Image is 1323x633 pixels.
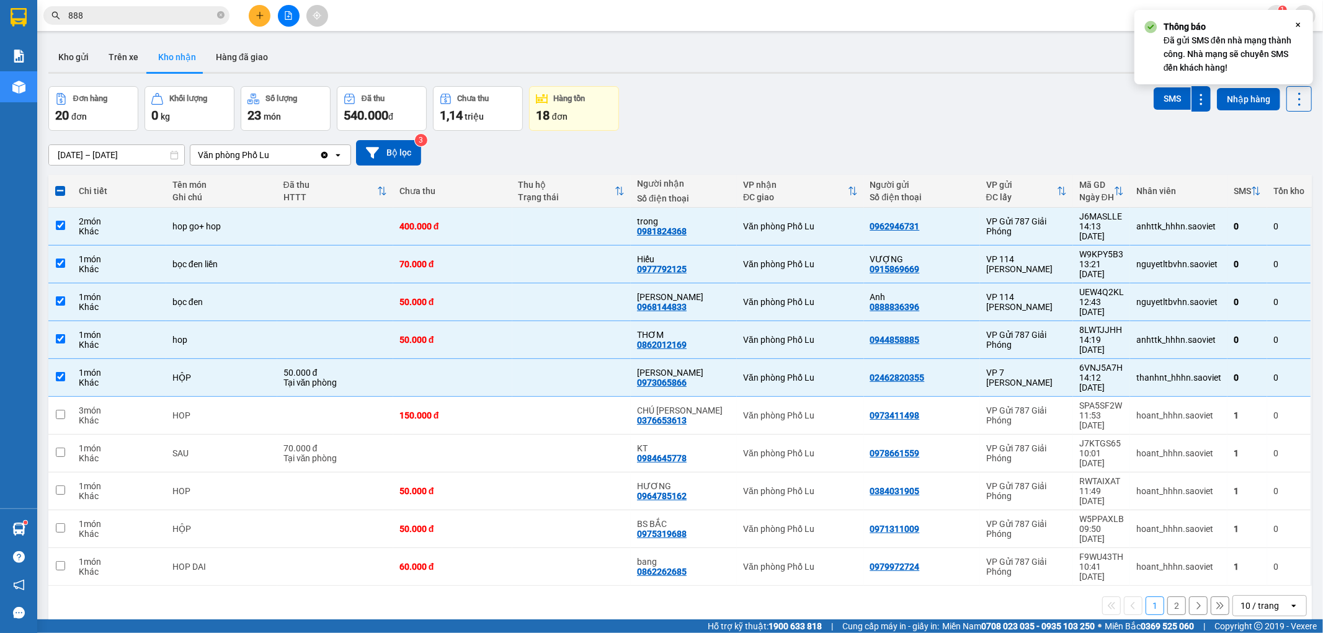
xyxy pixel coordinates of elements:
div: Khác [79,453,160,463]
span: đ [388,112,393,122]
div: VP 114 [PERSON_NAME] [986,292,1067,312]
div: CHÚ DƯƠNG CƯỜNG [637,405,731,415]
div: Văn phòng Phố Lu [743,221,857,231]
sup: 3 [415,134,427,146]
div: VP Gửi 787 Giải Phóng [986,443,1067,463]
div: 0 [1273,335,1304,345]
button: caret-down [1294,5,1316,27]
div: 1 [1234,448,1261,458]
svg: Close [1293,20,1303,30]
div: hoant_hhhn.saoviet [1136,448,1221,458]
div: VP 114 [PERSON_NAME] [986,254,1067,274]
div: Khác [79,340,160,350]
div: 70.000 đ [283,443,387,453]
div: Văn phòng Phố Lu [743,297,857,307]
div: 0 [1273,221,1304,231]
img: logo-vxr [11,8,27,27]
div: Tồn kho [1273,186,1304,196]
span: 23 [247,108,261,123]
strong: 0369 525 060 [1141,621,1194,631]
div: 12:43 [DATE] [1079,297,1124,317]
div: bang [637,557,731,567]
div: 10 / trang [1241,600,1279,612]
div: 0384031905 [870,486,920,496]
span: close-circle [217,11,225,19]
div: Văn phòng Phố Lu [743,448,857,458]
th: Toggle SortBy [980,175,1073,208]
div: Hiếu [637,254,731,264]
div: F9WU43TH [1079,552,1124,562]
th: Toggle SortBy [277,175,393,208]
div: HỘP [172,373,271,383]
span: | [1203,619,1205,633]
div: 1 món [79,330,160,340]
div: anhttk_hhhn.saoviet [1136,335,1221,345]
div: THƠM [637,330,731,340]
span: notification [13,579,25,591]
div: 1 món [79,481,160,491]
div: ĐC lấy [986,192,1057,202]
div: 0 [1234,221,1261,231]
div: 0981824368 [637,226,687,236]
div: Văn phòng Phố Lu [743,562,857,572]
img: solution-icon [12,50,25,63]
div: Đã gửi SMS đến nhà mạng thành công. Nhà mạng sẽ chuyển SMS đến khách hàng! [1164,20,1293,74]
div: UEW4Q2KL [1079,287,1124,297]
div: 1 món [79,519,160,529]
span: 0 [151,108,158,123]
div: 50.000 đ [283,368,387,378]
div: 0376653613 [637,415,687,425]
div: 1 món [79,557,160,567]
div: 0968144833 [637,302,687,312]
div: 1 [1234,486,1261,496]
div: trong [637,216,731,226]
div: 0 [1234,373,1261,383]
span: search [51,11,60,20]
div: 0971311009 [870,524,920,534]
span: 1,14 [440,108,463,123]
div: HỘP [172,524,271,534]
button: Hàng tồn18đơn [529,86,619,131]
div: Trạng thái [519,192,615,202]
img: warehouse-icon [12,81,25,94]
div: 1 món [79,292,160,302]
button: Chưa thu1,14 triệu [433,86,523,131]
span: Hỗ trợ kỹ thuật: [708,619,822,633]
div: 0973411498 [870,410,920,420]
div: 3 món [79,405,160,415]
button: SMS [1154,87,1191,110]
div: Khác [79,264,160,274]
button: Hàng đã giao [206,42,278,72]
span: file-add [284,11,293,20]
button: Kho nhận [148,42,206,72]
div: VP Gửi 787 Giải Phóng [986,330,1067,350]
span: plus [256,11,264,20]
div: Chưa thu [399,186,506,196]
div: 0978661559 [870,448,920,458]
div: hoant_hhhn.saoviet [1136,486,1221,496]
div: VP Gửi 787 Giải Phóng [986,519,1067,539]
div: 50.000 đ [399,486,506,496]
div: 0 [1273,410,1304,420]
button: file-add [278,5,300,27]
div: 0964785162 [637,491,687,501]
button: 2 [1167,596,1186,615]
div: 13:21 [DATE] [1079,259,1124,279]
div: VP Gửi 787 Giải Phóng [986,481,1067,501]
div: 0888836396 [870,302,920,312]
span: Miền Bắc [1105,619,1194,633]
div: HOP [172,410,271,420]
div: Thu hộ [519,180,615,190]
div: Văn phòng Phố Lu [198,149,269,161]
div: 0 [1273,562,1304,572]
span: Cung cấp máy in - giấy in: [842,619,939,633]
div: hop go+ hop [172,221,271,231]
div: 10:01 [DATE] [1079,448,1124,468]
div: 50.000 đ [399,335,506,345]
button: Khối lượng0kg [145,86,234,131]
div: VP Gửi 787 Giải Phóng [986,216,1067,236]
div: Văn phòng Phố Lu [743,259,857,269]
div: 2 món [79,216,160,226]
div: KT [637,443,731,453]
div: 0 [1234,297,1261,307]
